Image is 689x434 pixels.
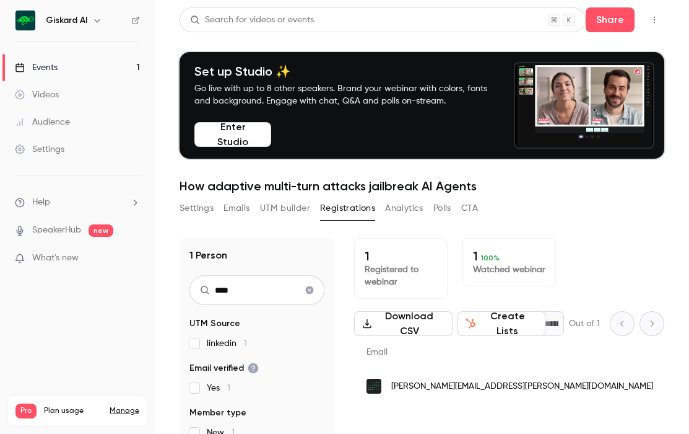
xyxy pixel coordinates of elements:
[180,198,214,218] button: Settings
[260,198,310,218] button: UTM builder
[15,11,35,30] img: Giskard AI
[44,406,102,416] span: Plan usage
[89,224,113,237] span: new
[391,380,653,393] span: [PERSON_NAME][EMAIL_ADDRESS][PERSON_NAME][DOMAIN_NAME]
[189,407,246,419] span: Member type
[194,82,504,107] p: Go live with up to 8 other speakers. Brand your webinar with colors, fonts and background. Engage...
[189,317,240,330] span: UTM Source
[223,198,249,218] button: Emails
[15,196,140,209] li: help-dropdown-opener
[32,252,79,265] span: What's new
[110,406,139,416] a: Manage
[189,248,227,263] h1: 1 Person
[15,61,58,74] div: Events
[15,143,64,156] div: Settings
[46,14,87,27] h6: Giskard AI
[32,224,81,237] a: SpeakerHub
[586,7,635,32] button: Share
[385,198,423,218] button: Analytics
[207,337,247,350] span: linkedin
[366,348,388,356] span: Email
[569,317,600,330] p: Out of 1
[125,253,140,264] iframe: Noticeable Trigger
[366,379,381,394] img: saronic.com
[300,280,319,300] button: Clear search
[32,196,50,209] span: Help
[473,263,545,276] p: Watched webinar
[365,249,437,263] p: 1
[227,384,230,392] span: 1
[207,382,230,394] span: Yes
[320,198,375,218] button: Registrations
[180,179,664,193] h1: How adaptive multi-turn attacks jailbreak AI Agents
[15,89,59,101] div: Videos
[15,116,70,128] div: Audience
[481,254,500,262] span: 100 %
[473,249,545,263] p: 1
[244,339,247,348] span: 1
[190,14,314,27] div: Search for videos or events
[194,64,504,79] h4: Set up Studio ✨
[189,362,259,374] span: Email verified
[15,404,37,418] span: Pro
[194,122,271,147] button: Enter Studio
[365,263,437,288] p: Registered to webinar
[354,311,453,336] button: Download CSV
[461,198,478,218] button: CTA
[433,198,451,218] button: Polls
[457,311,545,336] button: Create Lists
